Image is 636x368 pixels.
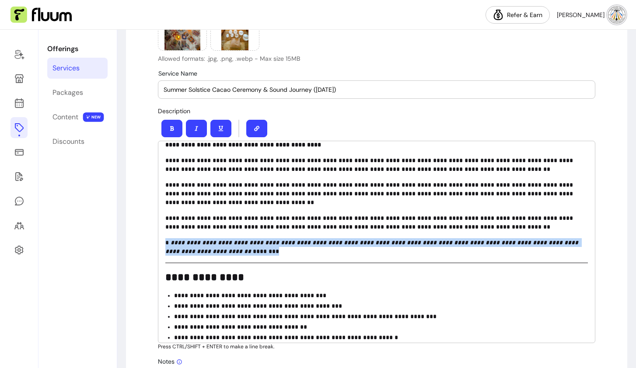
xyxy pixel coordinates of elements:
img: avatar [608,6,626,24]
a: Offerings [10,117,28,138]
a: Settings [10,240,28,260]
a: Calendar [10,93,28,114]
a: Storefront [10,68,28,89]
a: Clients [10,215,28,236]
span: [PERSON_NAME] [557,10,605,19]
a: Discounts [47,131,108,152]
a: Sales [10,142,28,163]
p: Offerings [47,44,108,54]
a: Refer & Earn [486,6,550,24]
a: My Messages [10,191,28,212]
span: Service Name [158,69,197,77]
p: Press CTRL/SHIFT + ENTER to make a line break. [158,343,595,350]
span: Notes [158,358,182,365]
a: Home [10,44,28,65]
a: Forms [10,166,28,187]
button: avatar[PERSON_NAME] [557,6,626,24]
a: Content NEW [47,107,108,128]
span: NEW [83,112,104,122]
p: Allowed formats: .jpg, .png, .webp - Max size 15MB [158,54,357,63]
a: Packages [47,82,108,103]
span: Description [158,107,190,115]
input: Service Name [164,85,590,94]
img: Fluum Logo [10,7,72,23]
div: Content [52,112,78,122]
div: Services [52,63,80,73]
a: Services [47,58,108,79]
div: Packages [52,87,83,98]
div: Discounts [52,136,84,147]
